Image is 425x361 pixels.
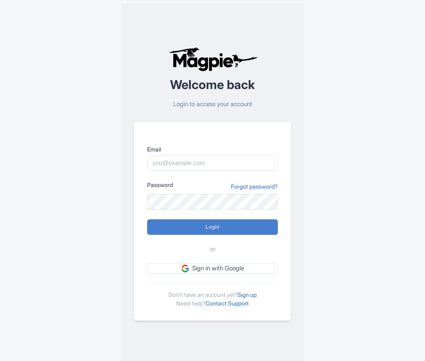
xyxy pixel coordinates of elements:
[147,263,278,274] a: Sign in with Google
[206,300,249,307] a: Contact Support
[147,219,278,235] input: Login
[147,155,278,171] input: you@example.com
[181,265,189,272] img: google.svg
[237,291,257,298] a: Sign up
[147,283,278,308] div: Don't have an account yet? Need help?
[231,182,278,191] a: Forgot password?
[134,78,291,91] h2: Welcome back
[134,100,291,109] p: Login to access your account
[147,145,278,154] label: Email
[147,180,173,189] label: Password
[210,245,215,254] span: or
[167,47,259,71] img: logo-ab69f6fb50320c5b225c76a69d11143b.png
